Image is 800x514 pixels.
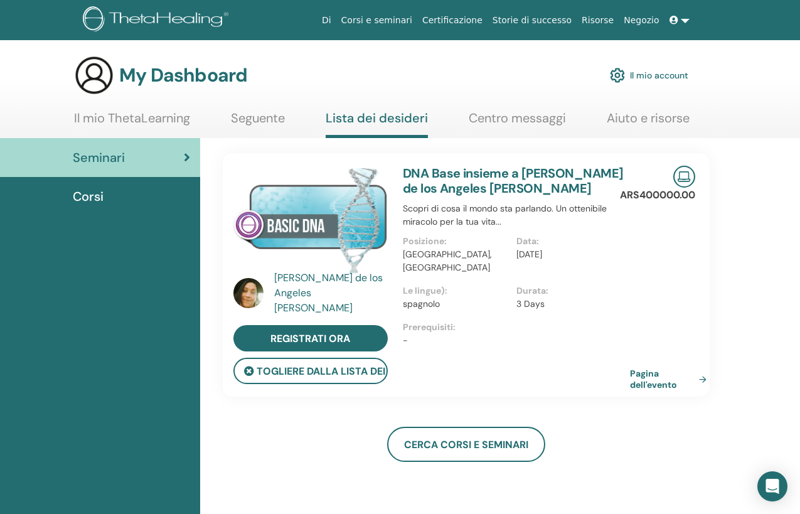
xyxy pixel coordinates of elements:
[233,278,264,308] img: default.jpg
[516,235,622,248] p: Data :
[119,64,247,87] h3: My Dashboard
[607,110,690,135] a: Aiuto e risorse
[417,9,488,32] a: Certificazione
[336,9,417,32] a: Corsi e seminari
[403,321,630,334] p: Prerequisiti :
[577,9,619,32] a: Risorse
[469,110,566,135] a: Centro messaggi
[620,188,695,203] p: ARS400000.00
[233,358,388,384] button: Togliere dalla lista dei desideri
[516,248,622,261] p: [DATE]
[326,110,428,138] a: Lista dei desideri
[233,325,388,351] a: Registrati ora
[610,62,688,89] a: Il mio account
[403,202,630,228] p: Scopri di cosa il mondo sta parlando. Un ottenibile miracolo per la tua vita...
[403,284,509,297] p: Le lingue) :
[516,284,622,297] p: Durata :
[516,297,622,311] p: 3 Days
[403,165,624,196] a: DNA Base insieme a [PERSON_NAME] de los Angeles [PERSON_NAME]
[73,148,125,167] span: Seminari
[387,427,545,462] a: Cerca corsi e seminari
[403,297,509,311] p: spagnolo
[610,65,625,86] img: cog.svg
[270,332,350,345] span: Registrati ora
[403,248,509,274] p: [GEOGRAPHIC_DATA], [GEOGRAPHIC_DATA]
[231,110,285,135] a: Seguente
[757,471,787,501] div: Open Intercom Messenger
[83,6,233,35] img: logo.png
[673,166,695,188] img: Live Online Seminar
[233,166,388,274] img: DNA Base
[403,235,509,248] p: Posizione :
[630,368,712,390] a: Pagina dell'evento
[317,9,336,32] a: Di
[488,9,577,32] a: Storie di successo
[619,9,664,32] a: Negozio
[403,334,630,347] p: -
[73,187,104,206] span: Corsi
[74,55,114,95] img: generic-user-icon.jpg
[274,270,390,316] a: [PERSON_NAME] de los Angeles [PERSON_NAME]
[74,110,190,135] a: Il mio ThetaLearning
